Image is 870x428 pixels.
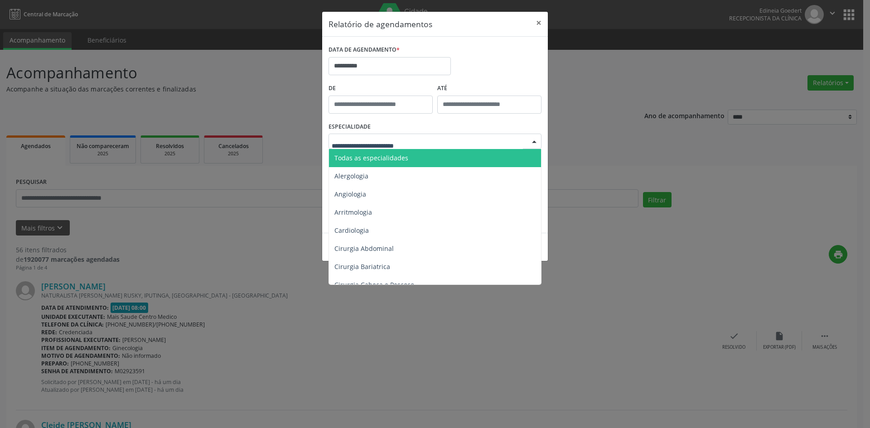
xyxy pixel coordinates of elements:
[334,280,414,289] span: Cirurgia Cabeça e Pescoço
[334,226,369,235] span: Cardiologia
[329,82,433,96] label: De
[329,43,400,57] label: DATA DE AGENDAMENTO
[334,154,408,162] span: Todas as especialidades
[334,208,372,216] span: Arritmologia
[334,172,368,180] span: Alergologia
[334,262,390,271] span: Cirurgia Bariatrica
[437,82,541,96] label: ATÉ
[530,12,548,34] button: Close
[329,18,432,30] h5: Relatório de agendamentos
[329,120,371,134] label: ESPECIALIDADE
[334,190,366,198] span: Angiologia
[334,244,394,253] span: Cirurgia Abdominal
